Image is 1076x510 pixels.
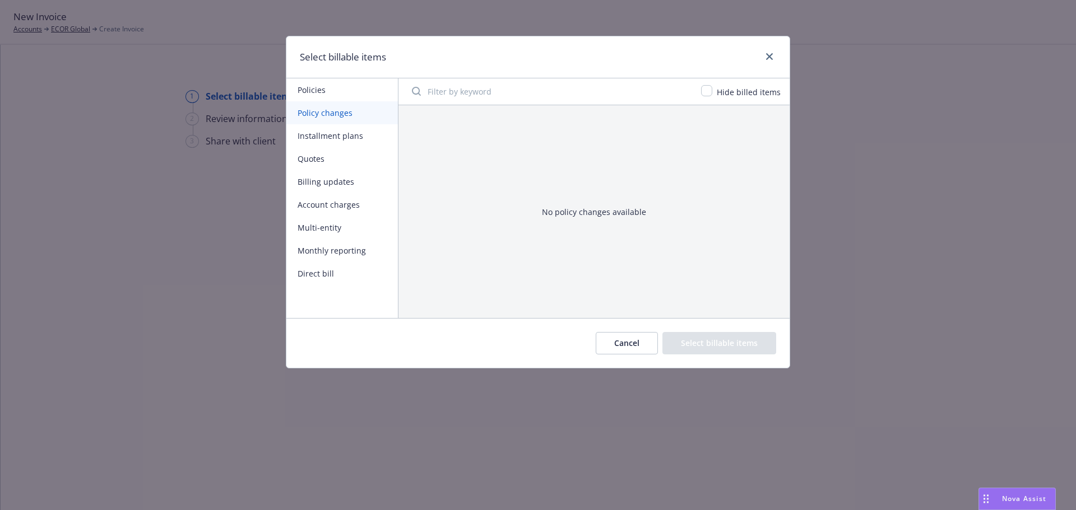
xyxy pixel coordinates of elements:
[542,206,646,218] div: No policy changes available
[300,50,386,64] h1: Select billable items
[286,170,398,193] button: Billing updates
[286,239,398,262] button: Monthly reporting
[286,78,398,101] button: Policies
[763,50,776,63] a: close
[1002,494,1046,503] span: Nova Assist
[979,488,993,509] div: Drag to move
[286,216,398,239] button: Multi-entity
[717,87,781,97] span: Hide billed items
[405,80,694,102] input: Filter by keyword
[978,488,1056,510] button: Nova Assist
[286,124,398,147] button: Installment plans
[286,262,398,285] button: Direct bill
[286,101,398,124] button: Policy changes
[596,332,658,354] button: Cancel
[286,193,398,216] button: Account charges
[286,147,398,170] button: Quotes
